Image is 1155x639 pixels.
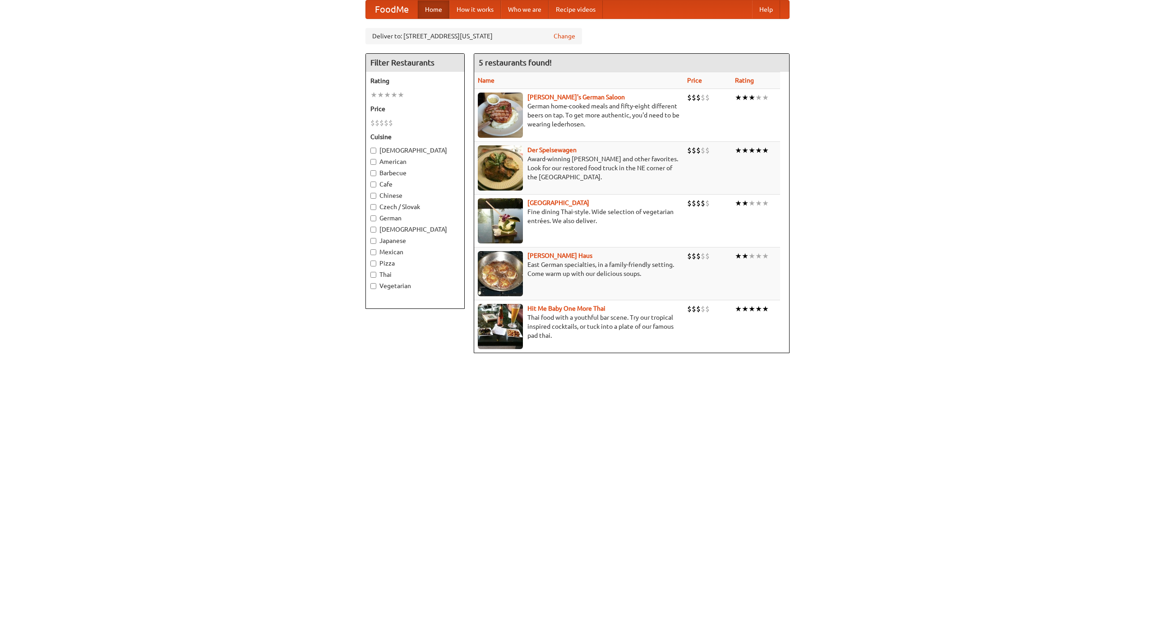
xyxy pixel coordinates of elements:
input: Chinese [370,193,376,199]
a: Hit Me Baby One More Thai [527,305,605,312]
li: ★ [755,198,762,208]
input: [DEMOGRAPHIC_DATA] [370,148,376,154]
li: $ [705,93,710,103]
div: Deliver to: [STREET_ADDRESS][US_STATE] [365,28,582,44]
li: ★ [748,251,755,261]
p: East German specialties, in a family-friendly setting. Come warm up with our delicious soups. [478,260,680,278]
li: $ [696,145,701,155]
input: German [370,215,376,221]
li: $ [379,118,384,128]
li: ★ [735,251,742,261]
img: esthers.jpg [478,93,523,138]
li: ★ [742,198,748,208]
li: $ [705,145,710,155]
label: German [370,214,460,223]
a: [PERSON_NAME] Haus [527,252,592,259]
ng-pluralize: 5 restaurants found! [479,58,552,67]
li: ★ [748,145,755,155]
li: ★ [742,251,748,261]
li: $ [687,93,692,103]
label: [DEMOGRAPHIC_DATA] [370,146,460,155]
a: Price [687,77,702,84]
li: $ [696,198,701,208]
li: $ [705,198,710,208]
h4: Filter Restaurants [366,54,464,72]
input: Vegetarian [370,283,376,289]
li: $ [692,251,696,261]
input: Mexican [370,249,376,255]
li: $ [696,304,701,314]
input: American [370,159,376,165]
label: American [370,157,460,166]
li: $ [705,304,710,314]
li: $ [687,304,692,314]
li: $ [701,198,705,208]
li: $ [370,118,375,128]
li: ★ [748,198,755,208]
li: ★ [762,145,769,155]
li: ★ [755,251,762,261]
input: Czech / Slovak [370,204,376,210]
li: ★ [384,90,391,100]
li: ★ [762,93,769,103]
li: ★ [755,93,762,103]
label: Thai [370,270,460,279]
img: babythai.jpg [478,304,523,349]
a: How it works [449,0,501,19]
li: ★ [735,304,742,314]
li: ★ [755,304,762,314]
li: $ [692,198,696,208]
li: $ [384,118,388,128]
li: $ [692,304,696,314]
h5: Rating [370,76,460,85]
label: Chinese [370,191,460,200]
input: Barbecue [370,170,376,176]
li: ★ [397,90,404,100]
label: Mexican [370,247,460,257]
label: Czech / Slovak [370,202,460,211]
a: [PERSON_NAME]'s German Saloon [527,93,625,101]
p: Fine dining Thai-style. Wide selection of vegetarian entrées. We also deliver. [478,207,680,225]
a: FoodMe [366,0,418,19]
li: ★ [377,90,384,100]
li: ★ [762,198,769,208]
a: Name [478,77,494,84]
a: Change [554,32,575,41]
a: Rating [735,77,754,84]
img: kohlhaus.jpg [478,251,523,296]
label: Japanese [370,236,460,245]
li: ★ [755,145,762,155]
li: ★ [762,304,769,314]
a: Home [418,0,449,19]
li: $ [705,251,710,261]
input: Thai [370,272,376,278]
p: German home-cooked meals and fifty-eight different beers on tap. To get more authentic, you'd nee... [478,102,680,129]
a: Recipe videos [549,0,603,19]
a: Who we are [501,0,549,19]
h5: Price [370,104,460,113]
a: Der Speisewagen [527,146,577,154]
a: [GEOGRAPHIC_DATA] [527,199,589,206]
li: $ [687,251,692,261]
li: $ [375,118,379,128]
input: Cafe [370,182,376,187]
li: ★ [742,145,748,155]
label: Pizza [370,259,460,268]
li: $ [692,145,696,155]
li: ★ [391,90,397,100]
li: ★ [735,145,742,155]
label: Barbecue [370,168,460,177]
label: [DEMOGRAPHIC_DATA] [370,225,460,234]
h5: Cuisine [370,132,460,141]
li: ★ [735,198,742,208]
input: [DEMOGRAPHIC_DATA] [370,227,376,233]
li: $ [701,251,705,261]
img: satay.jpg [478,198,523,243]
li: $ [687,145,692,155]
li: $ [701,304,705,314]
li: $ [388,118,393,128]
li: ★ [748,304,755,314]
